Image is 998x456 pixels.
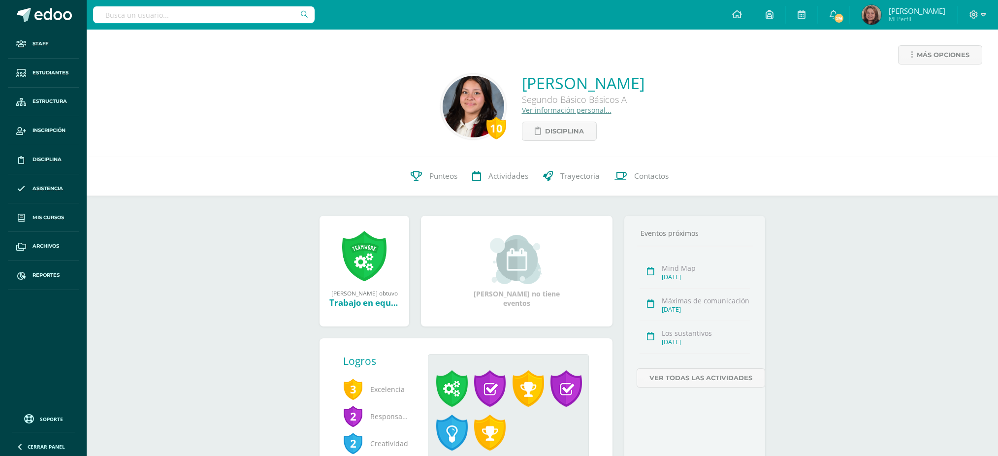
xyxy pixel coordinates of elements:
a: Estructura [8,88,79,117]
div: Mind Map [662,263,750,273]
span: Trayectoria [560,171,600,181]
img: event_small.png [490,235,544,284]
a: [PERSON_NAME] [522,72,644,94]
span: Disciplina [545,122,584,140]
a: Mis cursos [8,203,79,232]
div: [DATE] [662,305,750,314]
span: Mi Perfil [889,15,945,23]
div: [PERSON_NAME] obtuvo [329,289,399,297]
span: Excelencia [343,376,412,403]
span: 29 [834,13,844,24]
span: Responsabilidad [343,403,412,430]
div: [DATE] [662,338,750,346]
a: Staff [8,30,79,59]
div: [DATE] [662,273,750,281]
span: Mis cursos [32,214,64,222]
span: 3 [343,378,363,400]
a: Asistencia [8,174,79,203]
a: Actividades [465,157,536,196]
a: Disciplina [8,145,79,174]
div: Logros [343,354,420,368]
div: Los sustantivos [662,328,750,338]
span: Archivos [32,242,59,250]
span: 2 [343,405,363,427]
div: Eventos próximos [637,228,753,238]
a: Estudiantes [8,59,79,88]
a: Archivos [8,232,79,261]
a: Contactos [607,157,676,196]
span: Actividades [488,171,528,181]
a: Más opciones [898,45,982,65]
input: Busca un usuario... [93,6,315,23]
span: Reportes [32,271,60,279]
div: 10 [486,117,506,139]
a: Reportes [8,261,79,290]
span: Inscripción [32,127,65,134]
span: Disciplina [32,156,62,163]
span: [PERSON_NAME] [889,6,945,16]
span: Contactos [634,171,669,181]
span: 2 [343,432,363,455]
span: Soporte [40,416,63,423]
span: Más opciones [917,46,969,64]
span: Punteos [429,171,457,181]
a: Punteos [403,157,465,196]
a: Trayectoria [536,157,607,196]
a: Ver todas las actividades [637,368,765,388]
a: Inscripción [8,116,79,145]
span: Staff [32,40,48,48]
a: Disciplina [522,122,597,141]
img: bb503b923e525832ee9449edcfa30511.png [443,76,504,137]
a: Ver información personal... [522,105,612,115]
span: Asistencia [32,185,63,193]
div: Máximas de comunicación [662,296,750,305]
div: Segundo Básico Básicos A [522,94,644,105]
span: Estructura [32,98,67,105]
span: Estudiantes [32,69,68,77]
img: b20be52476d037d2dd4fed11a7a31884.png [862,5,881,25]
div: [PERSON_NAME] no tiene eventos [468,235,566,308]
a: Soporte [12,412,75,425]
div: Trabajo en equipo [329,297,399,308]
span: Cerrar panel [28,443,65,450]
